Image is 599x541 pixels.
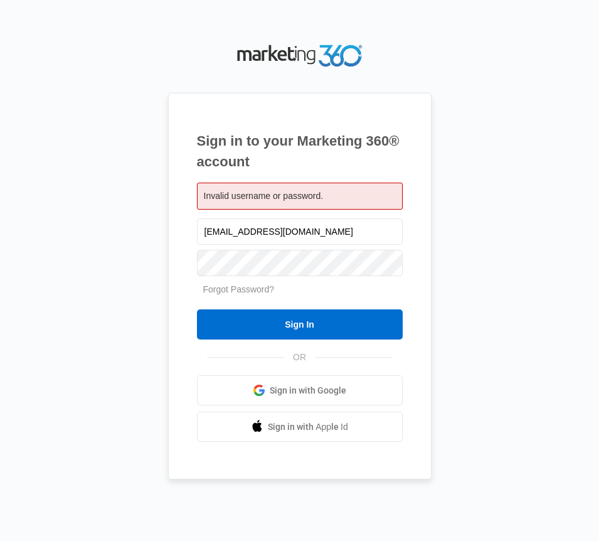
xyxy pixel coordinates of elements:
a: Sign in with Apple Id [197,412,403,442]
span: Sign in with Google [270,384,346,397]
a: Forgot Password? [203,284,275,294]
input: Sign In [197,309,403,340]
span: Sign in with Apple Id [268,420,348,434]
span: OR [284,351,315,364]
a: Sign in with Google [197,375,403,405]
input: Email [197,218,403,245]
span: Invalid username or password. [204,191,324,201]
h1: Sign in to your Marketing 360® account [197,131,403,172]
